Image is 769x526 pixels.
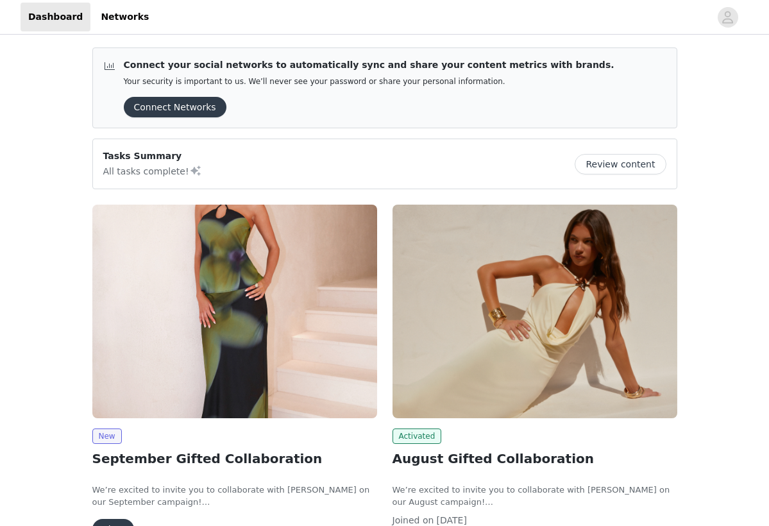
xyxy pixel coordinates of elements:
[21,3,90,31] a: Dashboard
[393,205,677,418] img: Peppermayo AUS
[393,428,442,444] span: Activated
[393,484,677,509] p: We’re excited to invite you to collaborate with [PERSON_NAME] on our August campaign!
[92,484,377,509] p: We’re excited to invite you to collaborate with [PERSON_NAME] on our September campaign!
[103,149,202,163] p: Tasks Summary
[393,515,434,525] span: Joined on
[124,58,614,72] p: Connect your social networks to automatically sync and share your content metrics with brands.
[722,7,734,28] div: avatar
[124,77,614,87] p: Your security is important to us. We’ll never see your password or share your personal information.
[393,449,677,468] h2: August Gifted Collaboration
[92,428,122,444] span: New
[92,449,377,468] h2: September Gifted Collaboration
[103,163,202,178] p: All tasks complete!
[92,205,377,418] img: Peppermayo AUS
[437,515,467,525] span: [DATE]
[93,3,156,31] a: Networks
[575,154,666,174] button: Review content
[124,97,226,117] button: Connect Networks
